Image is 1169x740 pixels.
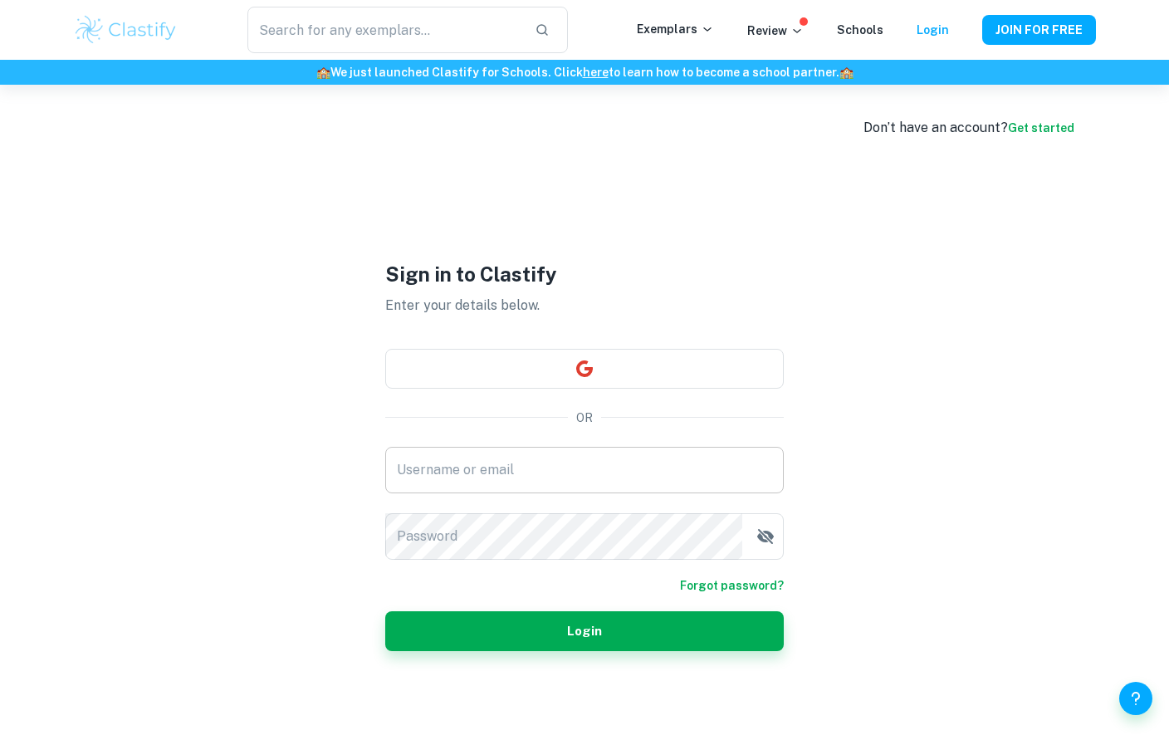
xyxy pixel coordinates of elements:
button: Help and Feedback [1119,682,1152,715]
p: Exemplars [637,20,714,38]
input: Search for any exemplars... [247,7,521,53]
p: OR [576,409,593,427]
span: 🏫 [839,66,854,79]
span: 🏫 [316,66,330,79]
a: Schools [837,23,883,37]
button: JOIN FOR FREE [982,15,1096,45]
img: Clastify logo [73,13,179,47]
h1: Sign in to Clastify [385,259,784,289]
a: Login [917,23,949,37]
p: Review [747,22,804,40]
a: here [583,66,609,79]
a: Forgot password? [680,576,784,595]
a: Get started [1008,121,1074,135]
div: Don’t have an account? [863,118,1074,138]
button: Login [385,611,784,651]
p: Enter your details below. [385,296,784,316]
h6: We just launched Clastify for Schools. Click to learn how to become a school partner. [3,63,1166,81]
